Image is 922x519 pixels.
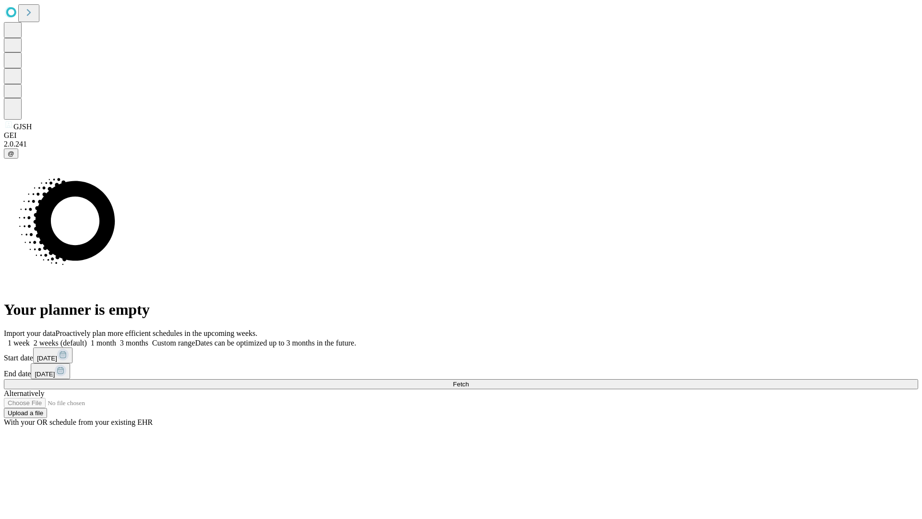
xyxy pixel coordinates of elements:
button: [DATE] [33,347,73,363]
span: Alternatively [4,389,44,397]
div: End date [4,363,918,379]
span: 1 week [8,339,30,347]
span: 3 months [120,339,148,347]
span: Fetch [453,381,469,388]
div: GEI [4,131,918,140]
span: Dates can be optimized up to 3 months in the future. [195,339,356,347]
span: [DATE] [37,355,57,362]
span: GJSH [13,123,32,131]
span: Import your data [4,329,56,337]
button: @ [4,148,18,159]
button: Fetch [4,379,918,389]
span: Custom range [152,339,195,347]
span: @ [8,150,14,157]
div: 2.0.241 [4,140,918,148]
span: Proactively plan more efficient schedules in the upcoming weeks. [56,329,257,337]
button: [DATE] [31,363,70,379]
span: 2 weeks (default) [34,339,87,347]
h1: Your planner is empty [4,301,918,319]
span: 1 month [91,339,116,347]
button: Upload a file [4,408,47,418]
span: With your OR schedule from your existing EHR [4,418,153,426]
div: Start date [4,347,918,363]
span: [DATE] [35,371,55,378]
